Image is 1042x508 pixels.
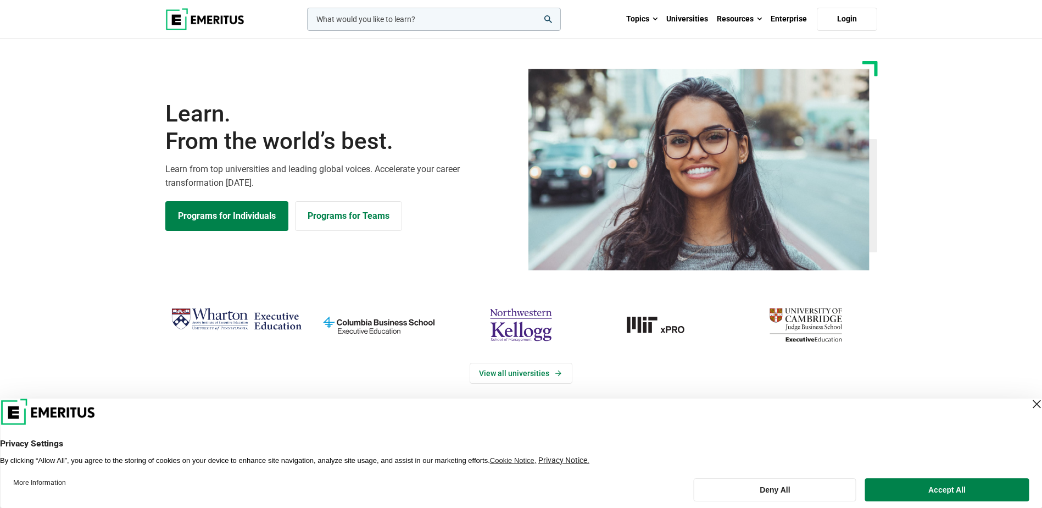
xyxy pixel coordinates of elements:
[598,303,729,346] img: MIT xPRO
[307,8,561,31] input: woocommerce-product-search-field-0
[528,69,870,270] img: Learn from the world's best
[470,363,572,384] a: View Universities
[313,303,444,346] img: columbia-business-school
[171,303,302,336] img: Wharton Executive Education
[165,162,515,190] p: Learn from top universities and leading global voices. Accelerate your career transformation [DATE].
[165,100,515,156] h1: Learn.
[165,201,288,231] a: Explore Programs
[295,201,402,231] a: Explore for Business
[817,8,877,31] a: Login
[740,303,871,346] img: cambridge-judge-business-school
[455,303,587,346] img: northwestern-kellogg
[165,128,515,155] span: From the world’s best.
[598,303,729,346] a: MIT-xPRO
